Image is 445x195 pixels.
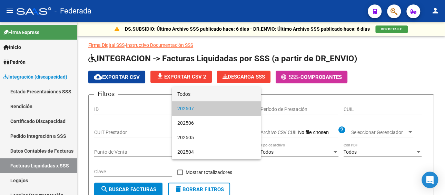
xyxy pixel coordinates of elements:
span: 202507 [177,101,255,116]
span: 202505 [177,130,255,145]
span: 202504 [177,145,255,159]
div: Open Intercom Messenger [422,172,438,188]
span: Todos [177,87,255,101]
span: 202506 [177,116,255,130]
